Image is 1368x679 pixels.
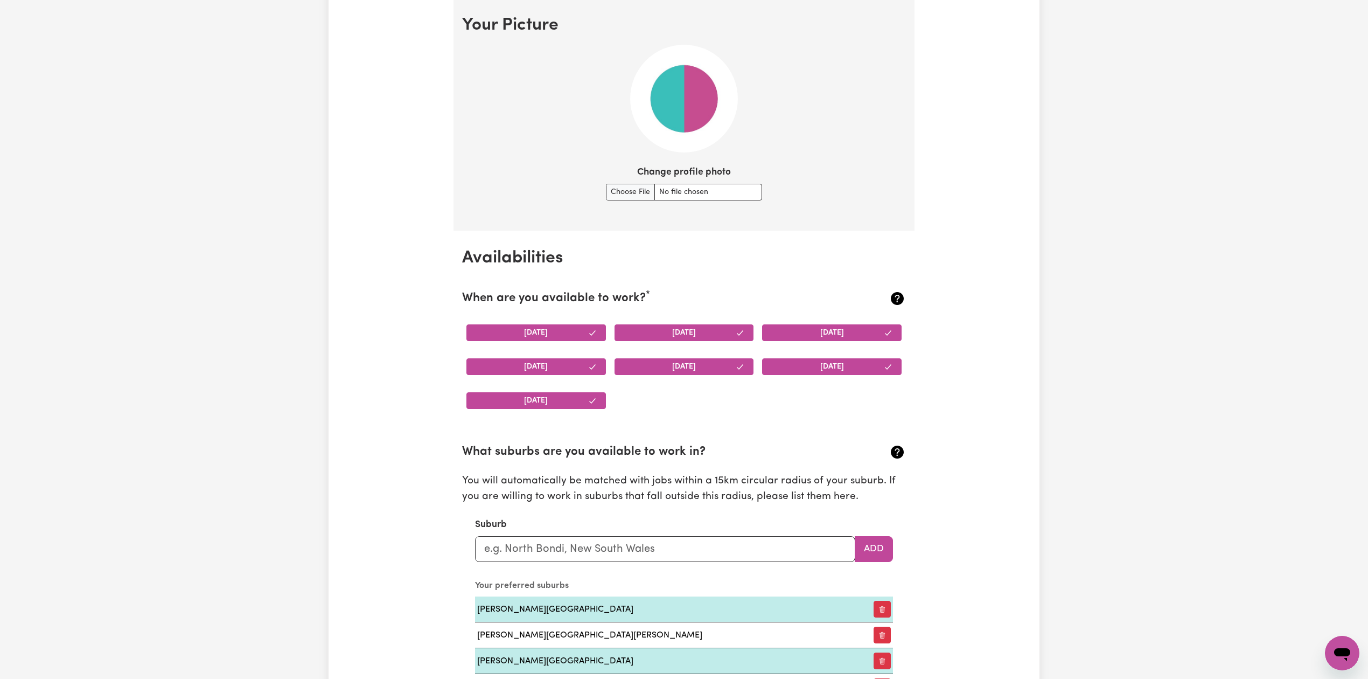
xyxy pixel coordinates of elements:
td: [PERSON_NAME][GEOGRAPHIC_DATA] [475,597,857,622]
button: Add to preferred suburbs [855,536,893,562]
button: [DATE] [466,324,606,341]
label: Change profile photo [637,165,731,179]
h2: Availabilities [462,248,906,268]
button: [DATE] [466,358,606,375]
p: You will automatically be matched with jobs within a 15km circular radius of your suburb. If you ... [462,474,906,505]
label: Suburb [475,518,507,532]
caption: Your preferred suburbs [475,575,893,597]
button: Remove preferred suburb [874,627,891,643]
img: Your default profile image [630,45,738,153]
td: [PERSON_NAME][GEOGRAPHIC_DATA][PERSON_NAME] [475,622,857,648]
td: [PERSON_NAME][GEOGRAPHIC_DATA] [475,648,857,674]
iframe: Button to launch messaging window [1325,636,1359,670]
h2: What suburbs are you available to work in? [462,445,832,460]
button: [DATE] [615,358,754,375]
h2: Your Picture [462,15,906,36]
input: e.g. North Bondi, New South Wales [475,536,855,562]
button: [DATE] [762,324,902,341]
button: [DATE] [466,392,606,409]
button: [DATE] [762,358,902,375]
button: [DATE] [615,324,754,341]
h2: When are you available to work? [462,292,832,306]
button: Remove preferred suburb [874,653,891,669]
button: Remove preferred suburb [874,601,891,618]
